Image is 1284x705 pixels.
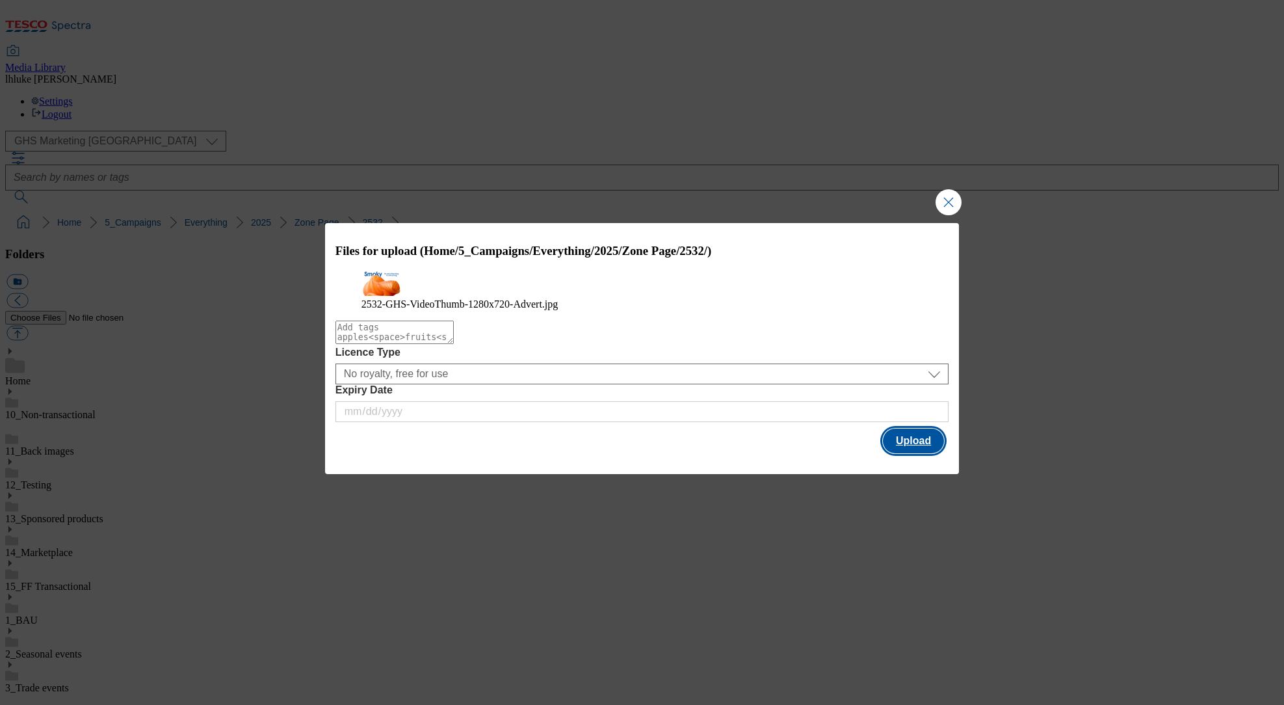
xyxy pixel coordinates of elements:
[335,244,949,258] h3: Files for upload (Home/5_Campaigns/Everything/2025/Zone Page/2532/)
[335,384,949,396] label: Expiry Date
[361,270,400,296] img: preview
[936,189,962,215] button: Close Modal
[361,299,923,310] figcaption: 2532-GHS-VideoThumb-1280x720-Advert.jpg
[335,347,949,358] label: Licence Type
[325,223,960,474] div: Modal
[883,429,944,453] button: Upload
